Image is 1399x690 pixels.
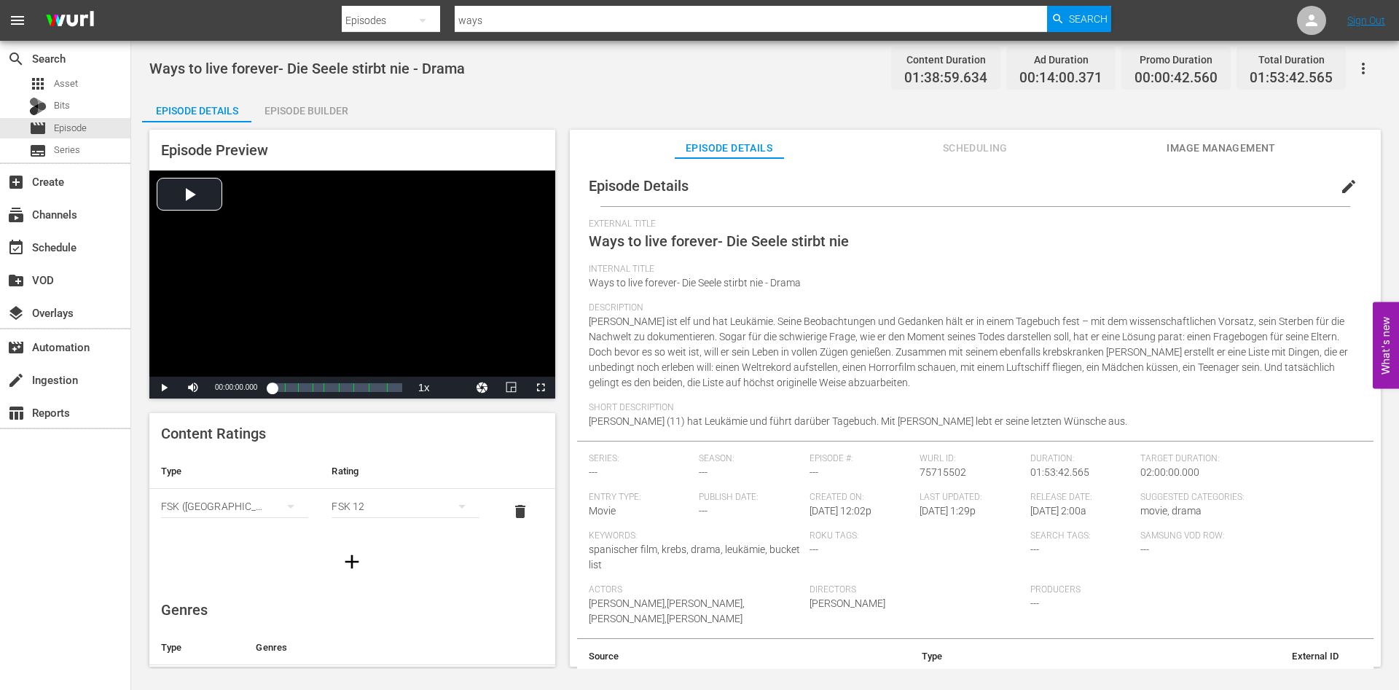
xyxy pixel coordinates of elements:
span: External Title [589,219,1355,230]
span: Movie [589,505,616,517]
span: Asset [29,75,47,93]
span: Episode Details [589,177,689,195]
th: Genres [244,630,509,665]
span: [DATE] 12:02p [810,505,871,517]
span: 00:00:00.000 [215,383,257,391]
img: ans4CAIJ8jUAAAAAAAAAAAAAAAAAAAAAAAAgQb4GAAAAAAAAAAAAAAAAAAAAAAAAJMjXAAAAAAAAAAAAAAAAAAAAAAAAgAT5G... [35,4,105,38]
button: delete [503,494,538,529]
span: Series [29,142,47,160]
span: Roku Tags: [810,530,1023,542]
span: Producers [1030,584,1244,596]
span: Reports [7,404,25,422]
span: Bits [54,98,70,113]
div: FSK 12 [332,486,479,527]
span: --- [589,466,597,478]
div: Promo Duration [1135,50,1218,70]
span: [PERSON_NAME],[PERSON_NAME],[PERSON_NAME],[PERSON_NAME] [589,597,745,624]
span: Genres [161,601,208,619]
span: Search Tags: [1030,530,1134,542]
a: Sign Out [1347,15,1385,26]
span: Series: [589,453,692,465]
span: Search [7,50,25,68]
span: Image Management [1167,139,1276,157]
span: menu [9,12,26,29]
span: 00:00:42.560 [1135,70,1218,87]
span: [DATE] 1:29p [920,505,976,517]
span: Episode Preview [161,141,268,159]
span: Ways to live forever- Die Seele stirbt nie [589,232,849,250]
button: Jump To Time [468,377,497,399]
span: Ways to live forever- Die Seele stirbt nie - Drama [589,277,801,289]
button: Playback Rate [409,377,439,399]
span: Asset [54,77,78,91]
div: Content Duration [904,50,987,70]
span: Entry Type: [589,492,692,503]
span: 01:38:59.634 [904,70,987,87]
span: Ingestion [7,372,25,389]
span: Channels [7,206,25,224]
span: Create [7,173,25,191]
span: Schedule [7,239,25,256]
span: 01:53:42.565 [1030,466,1089,478]
span: Description [589,302,1355,314]
span: Duration: [1030,453,1134,465]
span: --- [699,505,708,517]
button: Open Feedback Widget [1373,302,1399,388]
span: [PERSON_NAME] (11) hat Leukämie und führt darüber Tagebuch. Mit [PERSON_NAME] lebt er seine letzt... [589,415,1127,427]
span: 01:53:42.565 [1250,70,1333,87]
th: Source [577,639,839,674]
span: Samsung VOD Row: [1140,530,1244,542]
div: Bits [29,98,47,115]
span: spanischer film, krebs, drama, leukämie, bucket list [589,544,800,571]
button: Fullscreen [526,377,555,399]
div: FSK ([GEOGRAPHIC_DATA]) [161,486,308,527]
span: movie, drama [1140,505,1202,517]
div: Progress Bar [272,383,401,392]
span: Suggested Categories: [1140,492,1354,503]
span: delete [512,503,529,520]
span: --- [1030,544,1039,555]
button: Episode Builder [251,93,361,122]
span: Search [1069,6,1108,32]
span: Episode [29,119,47,137]
span: Ways to live forever- Die Seele stirbt nie - Drama [149,60,465,77]
span: 00:14:00.371 [1019,70,1102,87]
th: Type [149,454,320,489]
span: edit [1340,178,1357,195]
span: [PERSON_NAME] [810,597,885,609]
span: --- [810,466,818,478]
div: Ad Duration [1019,50,1102,70]
span: Created On: [810,492,913,503]
button: Search [1047,6,1111,32]
span: Episode [54,121,87,136]
th: External ID [955,639,1351,674]
span: Release Date: [1030,492,1134,503]
button: Picture-in-Picture [497,377,526,399]
div: Total Duration [1250,50,1333,70]
span: 75715502 [920,466,966,478]
span: --- [699,466,708,478]
span: Automation [7,339,25,356]
span: Keywords: [589,530,802,542]
div: Video Player [149,170,555,399]
span: Publish Date: [699,492,802,503]
span: Overlays [7,305,25,322]
span: Wurl ID: [920,453,1023,465]
span: --- [1140,544,1149,555]
span: Short Description [589,402,1355,414]
span: Target Duration: [1140,453,1354,465]
span: Last Updated: [920,492,1023,503]
th: Type [149,630,244,665]
div: Episode Details [142,93,251,128]
span: --- [1030,597,1039,609]
span: Internal Title [589,264,1355,275]
span: Scheduling [920,139,1030,157]
span: --- [810,544,818,555]
th: Type [839,639,955,674]
table: simple table [149,454,555,534]
span: Content Ratings [161,425,266,442]
span: VOD [7,272,25,289]
button: Play [149,377,179,399]
span: Series [54,143,80,157]
span: Episode #: [810,453,913,465]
